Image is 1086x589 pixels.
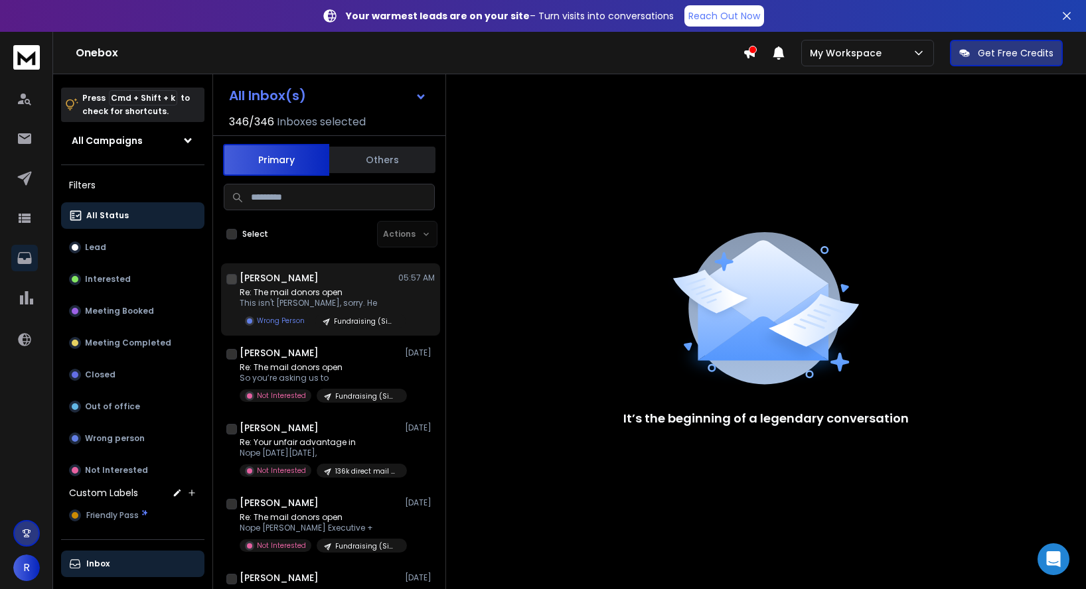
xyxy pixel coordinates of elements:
p: Interested [85,274,131,285]
p: [DATE] [405,572,435,583]
button: All Status [61,202,204,229]
p: Re: The mail donors open [240,287,399,298]
button: Meeting Booked [61,298,204,324]
a: Reach Out Now [684,5,764,27]
h1: [PERSON_NAME] [240,571,319,584]
span: 346 / 346 [229,114,274,130]
p: [DATE] [405,423,435,433]
button: Wrong person [61,425,204,452]
div: Open Intercom Messenger [1038,543,1069,575]
p: Not Interested [85,465,148,476]
p: Meeting Completed [85,338,171,348]
button: Out of office [61,393,204,420]
p: – Turn visits into conversations [346,9,674,23]
p: Out of office [85,401,140,412]
p: Not Interested [257,391,306,401]
p: [DATE] [405,348,435,358]
p: It’s the beginning of a legendary conversation [623,409,909,428]
button: Get Free Credits [950,40,1063,66]
p: This isn't [PERSON_NAME], sorry. He [240,298,399,308]
p: Fundraising (Simply Noted) [335,391,399,401]
button: Meeting Completed [61,330,204,356]
img: logo [13,45,40,70]
p: My Workspace [810,46,887,60]
button: Others [329,145,435,174]
p: Nope [DATE][DATE], [240,448,399,458]
h1: [PERSON_NAME] [240,421,319,434]
p: Closed [85,369,116,380]
p: Fundraising (Simply Noted) [335,541,399,551]
button: Inbox [61,551,204,577]
button: Closed [61,361,204,388]
p: Re: The mail donors open [240,512,399,523]
p: Re: Your unfair advantage in [240,437,399,448]
span: Friendly Pass [86,510,139,521]
p: Wrong Person [257,316,305,326]
p: Not Interested [257,541,306,551]
p: Nope [PERSON_NAME] Executive + [240,523,399,533]
h3: Inboxes selected [277,114,366,130]
p: Fundraising (Simply Noted) [334,316,398,326]
label: Select [242,229,268,239]
button: All Inbox(s) [218,82,437,109]
h1: Onebox [76,45,743,61]
button: Interested [61,266,204,293]
p: Not Interested [257,466,306,476]
h1: All Campaigns [72,134,143,147]
button: Not Interested [61,457,204,484]
button: R [13,555,40,581]
p: So you’re asking us to [240,373,399,383]
p: Wrong person [85,433,145,444]
p: All Status [86,210,129,221]
button: Primary [223,144,329,176]
h3: Custom Labels [69,486,138,499]
p: Lead [85,242,106,253]
p: Inbox [86,558,110,569]
p: 136k direct mail #2 [335,466,399,476]
h1: [PERSON_NAME] [240,271,319,285]
h1: All Inbox(s) [229,89,306,102]
h1: [PERSON_NAME] [240,496,319,509]
strong: Your warmest leads are on your site [346,9,530,23]
p: 05:57 AM [398,273,435,283]
p: [DATE] [405,497,435,508]
span: Cmd + Shift + k [109,90,177,105]
p: Get Free Credits [978,46,1053,60]
button: Lead [61,234,204,261]
button: Friendly Pass [61,502,204,529]
button: All Campaigns [61,127,204,154]
p: Re: The mail donors open [240,362,399,373]
p: Reach Out Now [688,9,760,23]
p: Meeting Booked [85,306,154,316]
h3: Filters [61,176,204,194]
p: Press to check for shortcuts. [82,92,190,118]
h1: [PERSON_NAME] [240,346,319,360]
